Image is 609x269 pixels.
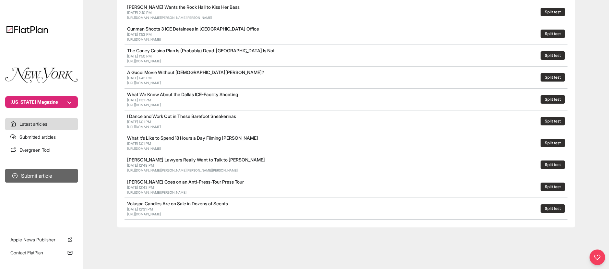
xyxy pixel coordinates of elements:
[127,98,151,102] span: [DATE] 1:31 PM
[127,125,161,129] a: [URL][DOMAIN_NAME]
[5,131,78,143] a: Submitted articles
[127,76,152,80] span: [DATE] 1:45 PM
[127,37,161,41] a: [URL][DOMAIN_NAME]
[127,54,152,58] span: [DATE] 1:50 PM
[5,169,78,183] button: Submit article
[127,59,161,63] a: [URL][DOMAIN_NAME]
[5,144,78,156] a: Evergreen Tool
[127,103,161,107] a: [URL][DOMAIN_NAME]
[127,185,154,190] span: [DATE] 12:43 PM
[127,141,151,146] span: [DATE] 1:01 PM
[5,96,78,108] button: [US_STATE] Magazine
[127,163,154,168] span: [DATE] 12:49 PM
[127,179,244,185] a: [PERSON_NAME] Goes on an Anti-Press-Tour Press Tour
[541,139,565,147] button: Split test
[541,73,565,82] button: Split test
[541,183,565,191] button: Split test
[541,51,565,60] button: Split test
[127,32,152,37] span: [DATE] 1:53 PM
[127,26,259,32] a: Gunman Shoots 3 ICE Detainees in [GEOGRAPHIC_DATA] Office
[127,48,276,53] a: The Coney Casino Plan Is (Probably) Dead. [GEOGRAPHIC_DATA] Is Not.
[127,201,228,206] a: Voluspa Candles Are on Sale in Dozens of Scents
[127,120,151,124] span: [DATE] 1:01 PM
[5,68,78,83] img: Publication Logo
[127,10,152,15] span: [DATE] 2:10 PM
[541,30,565,38] button: Split test
[127,70,264,75] a: A Gucci Movie Without [DEMOGRAPHIC_DATA][PERSON_NAME]?
[127,147,161,150] a: [URL][DOMAIN_NAME]
[541,8,565,16] button: Split test
[127,16,212,19] a: [URL][DOMAIN_NAME][PERSON_NAME][PERSON_NAME]
[127,212,161,216] a: [URL][DOMAIN_NAME]
[541,204,565,213] button: Split test
[127,4,240,10] a: [PERSON_NAME] Wants the Rock Hall to Kiss Her Bass
[127,207,153,211] span: [DATE] 12:31 PM
[541,95,565,104] button: Split test
[127,135,258,141] a: What It’s Like to Spend 18 Hours a Day Filming [PERSON_NAME]
[541,117,565,125] button: Split test
[127,168,238,172] a: [URL][DOMAIN_NAME][PERSON_NAME][PERSON_NAME][PERSON_NAME]
[127,81,161,85] a: [URL][DOMAIN_NAME]
[5,118,78,130] a: Latest articles
[127,113,236,119] a: I Dance and Work Out in These Barefoot Sneakerinas
[127,92,238,97] a: What We Know About the Dallas ICE-Facility Shooting
[541,160,565,169] button: Split test
[5,234,78,246] a: Apple News Publisher
[127,157,265,162] a: [PERSON_NAME] Lawyers Really Want to Talk to [PERSON_NAME]
[5,247,78,259] a: Contact FlatPlan
[6,26,48,33] img: Logo
[127,190,186,194] a: [URL][DOMAIN_NAME][PERSON_NAME]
